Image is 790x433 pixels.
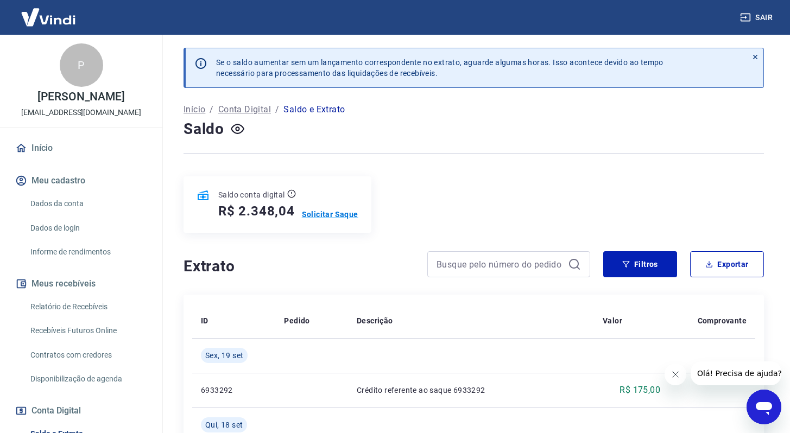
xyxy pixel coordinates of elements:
[201,385,267,396] p: 6933292
[218,189,285,200] p: Saldo conta digital
[57,64,83,71] div: Domínio
[26,193,149,215] a: Dados da conta
[37,91,124,103] p: [PERSON_NAME]
[690,251,764,277] button: Exportar
[184,103,205,116] a: Início
[45,63,54,72] img: tab_domain_overview_orange.svg
[26,296,149,318] a: Relatório de Recebíveis
[284,315,309,326] p: Pedido
[218,202,295,220] h5: R$ 2.348,04
[665,364,686,385] iframe: Fechar mensagem
[205,350,243,361] span: Sex, 19 set
[184,256,414,277] h4: Extrato
[747,390,781,424] iframe: Botão para abrir a janela de mensagens
[26,368,149,390] a: Disponibilização de agenda
[603,251,677,277] button: Filtros
[201,315,208,326] p: ID
[283,103,345,116] p: Saldo e Extrato
[437,256,564,272] input: Busque pelo número do pedido
[7,8,91,16] span: Olá! Precisa de ajuda?
[620,384,660,397] p: R$ 175,00
[127,64,174,71] div: Palavras-chave
[738,8,777,28] button: Sair
[28,28,155,37] div: [PERSON_NAME]: [DOMAIN_NAME]
[21,107,141,118] p: [EMAIL_ADDRESS][DOMAIN_NAME]
[26,344,149,366] a: Contratos com credores
[17,17,26,26] img: logo_orange.svg
[26,217,149,239] a: Dados de login
[115,63,123,72] img: tab_keywords_by_traffic_grey.svg
[184,118,224,140] h4: Saldo
[302,209,358,220] a: Solicitar Saque
[30,17,53,26] div: v 4.0.25
[13,272,149,296] button: Meus recebíveis
[275,103,279,116] p: /
[13,169,149,193] button: Meu cadastro
[218,103,271,116] a: Conta Digital
[205,419,243,430] span: Qui, 18 set
[698,315,747,326] p: Comprovante
[26,241,149,263] a: Informe de rendimentos
[26,320,149,342] a: Recebíveis Futuros Online
[216,57,663,79] p: Se o saldo aumentar sem um lançamento correspondente no extrato, aguarde algumas horas. Isso acon...
[357,315,393,326] p: Descrição
[60,43,103,87] div: P
[17,28,26,37] img: website_grey.svg
[13,1,84,34] img: Vindi
[13,399,149,423] button: Conta Digital
[691,361,781,385] iframe: Mensagem da empresa
[210,103,213,116] p: /
[603,315,622,326] p: Valor
[13,136,149,160] a: Início
[357,385,585,396] p: Crédito referente ao saque 6933292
